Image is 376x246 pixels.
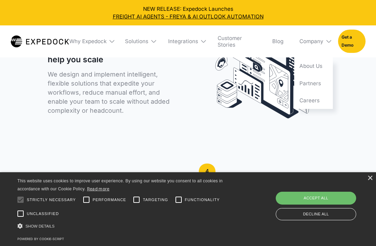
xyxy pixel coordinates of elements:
[212,25,262,57] a: Customer Stories
[93,197,126,203] span: Performance
[185,197,220,203] span: Functionality
[17,237,64,241] a: Powered by cookie-script
[120,25,158,57] div: Solutions
[25,224,55,228] span: Show details
[5,5,371,20] div: NEW RELEASE: Expedock Launches
[27,211,59,217] span: Unclassified
[163,25,207,57] div: Integrations
[125,38,148,45] div: Solutions
[48,70,178,115] p: We design and implement intelligent, flexible solutions that expedite your workflows, reduce manu...
[199,164,216,179] a: 4
[294,25,333,57] div: Company
[64,25,115,57] div: Why Expedock
[17,178,222,191] span: This website uses cookies to improve user experience. By using our website you consent to all coo...
[143,197,168,203] span: Targeting
[294,92,333,109] a: Careers
[87,186,110,191] a: Read more
[17,222,239,231] div: Show details
[294,57,333,109] nav: Company
[69,38,107,45] div: Why Expedock
[168,38,198,45] div: Integrations
[5,13,371,20] a: FREIGHT AI AGENTS - FREYA & AI OUTLOOK AUTOMATION
[338,30,366,53] a: Get a Demo
[257,171,376,246] iframe: Chat Widget
[294,57,333,75] a: About Us
[294,74,333,92] a: Partners
[299,38,323,45] div: Company
[27,197,76,203] span: Strictly necessary
[267,25,289,57] a: Blog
